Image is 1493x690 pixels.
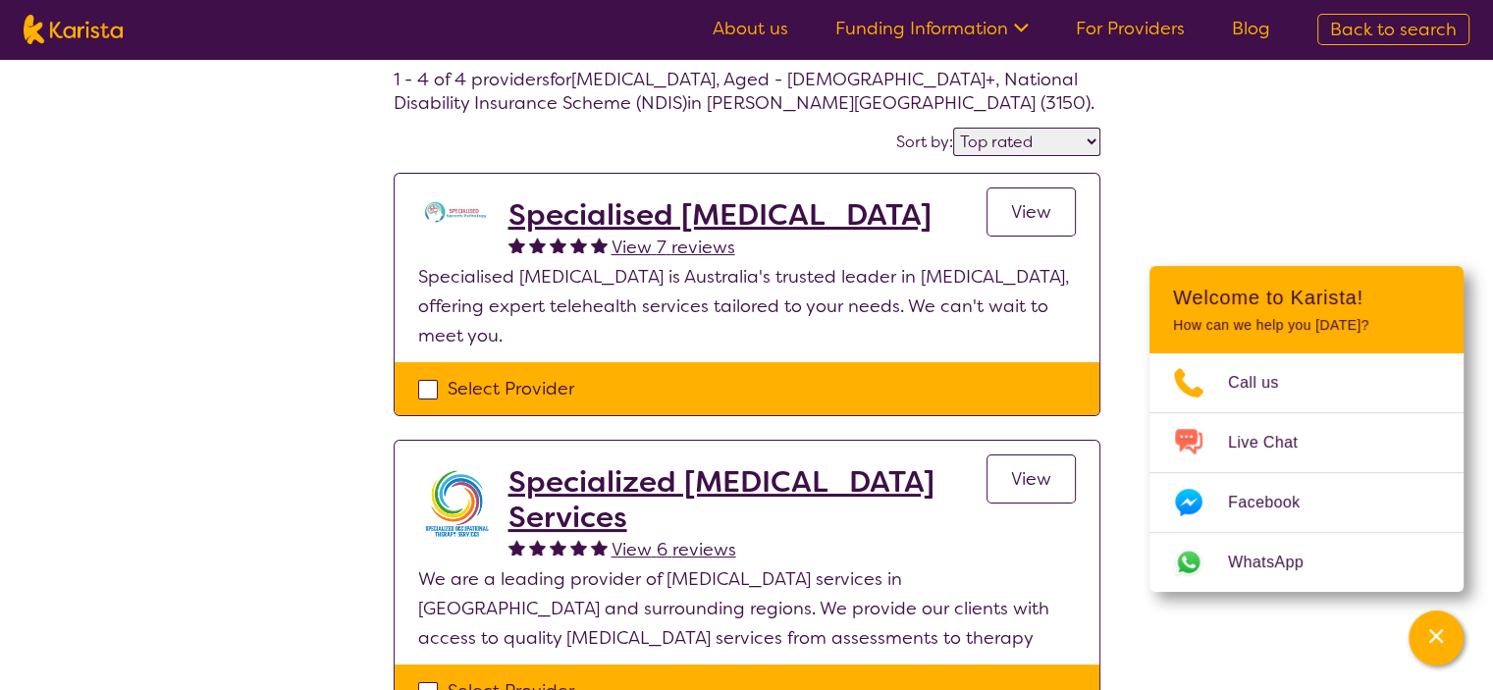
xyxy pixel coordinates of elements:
[529,539,546,556] img: fullstar
[529,237,546,253] img: fullstar
[1228,368,1303,398] span: Call us
[418,262,1076,350] p: Specialised [MEDICAL_DATA] is Australia's trusted leader in [MEDICAL_DATA], offering expert teleh...
[612,538,736,561] span: View 6 reviews
[508,197,932,233] a: Specialised [MEDICAL_DATA]
[612,236,735,259] span: View 7 reviews
[418,564,1076,653] p: We are a leading provider of [MEDICAL_DATA] services in [GEOGRAPHIC_DATA] and surrounding regions...
[550,539,566,556] img: fullstar
[1232,17,1270,40] a: Blog
[1149,266,1464,592] div: Channel Menu
[1011,200,1051,224] span: View
[24,15,123,44] img: Karista logo
[1173,317,1440,334] p: How can we help you [DATE]?
[1228,428,1321,457] span: Live Chat
[591,237,608,253] img: fullstar
[1149,533,1464,592] a: Web link opens in a new tab.
[508,237,525,253] img: fullstar
[418,464,497,543] img: vtv5ldhuy448mldqslni.jpg
[986,454,1076,504] a: View
[508,464,986,535] a: Specialized [MEDICAL_DATA] Services
[570,539,587,556] img: fullstar
[1228,548,1327,577] span: WhatsApp
[1330,18,1457,41] span: Back to search
[418,197,497,227] img: tc7lufxpovpqcirzzyzq.png
[1011,467,1051,491] span: View
[1409,610,1464,665] button: Channel Menu
[1076,17,1185,40] a: For Providers
[896,132,953,152] label: Sort by:
[612,535,736,564] a: View 6 reviews
[612,233,735,262] a: View 7 reviews
[1149,353,1464,592] ul: Choose channel
[835,17,1029,40] a: Funding Information
[986,187,1076,237] a: View
[1228,488,1323,517] span: Facebook
[591,539,608,556] img: fullstar
[508,539,525,556] img: fullstar
[713,17,788,40] a: About us
[1173,286,1440,309] h2: Welcome to Karista!
[1317,14,1469,45] a: Back to search
[550,237,566,253] img: fullstar
[570,237,587,253] img: fullstar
